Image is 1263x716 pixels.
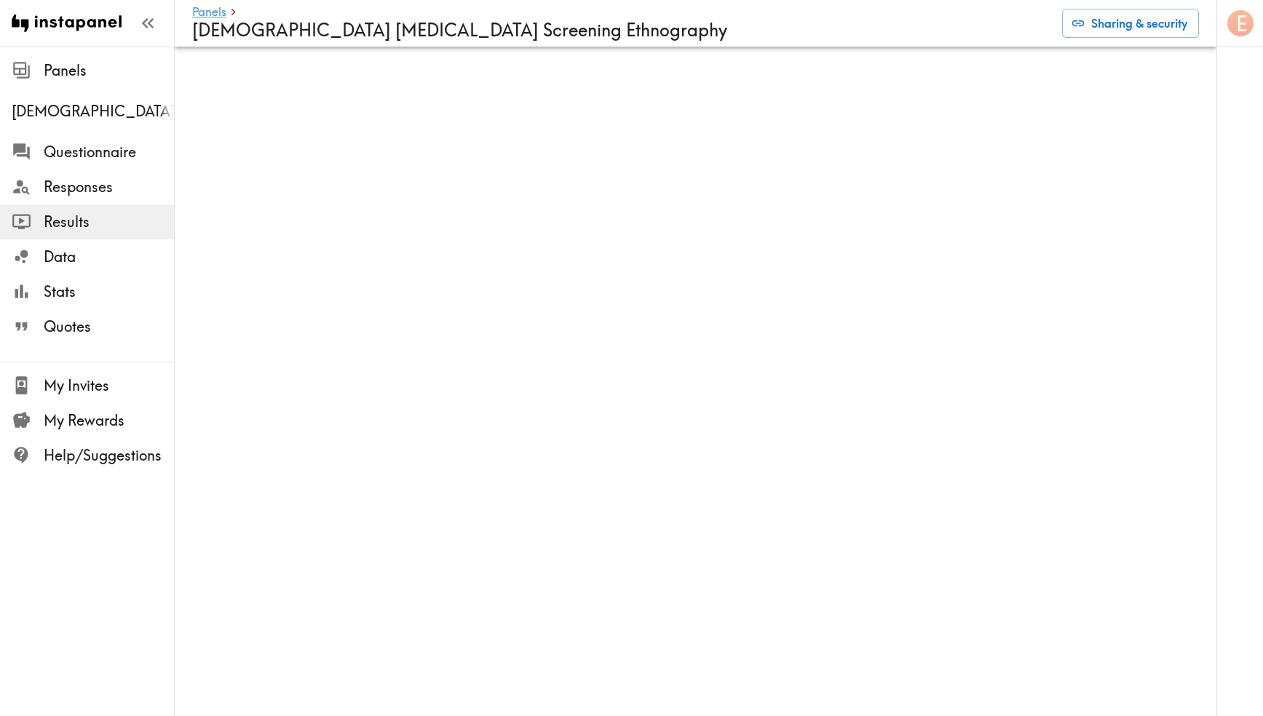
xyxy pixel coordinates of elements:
[44,247,174,267] span: Data
[44,445,174,466] span: Help/Suggestions
[44,177,174,197] span: Responses
[44,282,174,302] span: Stats
[12,101,174,122] span: [DEMOGRAPHIC_DATA] [MEDICAL_DATA] Screening Ethnography
[192,6,226,20] a: Panels
[44,317,174,337] span: Quotes
[44,60,174,81] span: Panels
[1062,9,1199,38] button: Sharing & security
[44,410,174,431] span: My Rewards
[1226,9,1255,38] button: E
[12,101,174,122] div: Male Prostate Cancer Screening Ethnography
[44,142,174,162] span: Questionnaire
[44,212,174,232] span: Results
[192,20,1050,41] h4: [DEMOGRAPHIC_DATA] [MEDICAL_DATA] Screening Ethnography
[44,375,174,396] span: My Invites
[1236,11,1247,36] span: E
